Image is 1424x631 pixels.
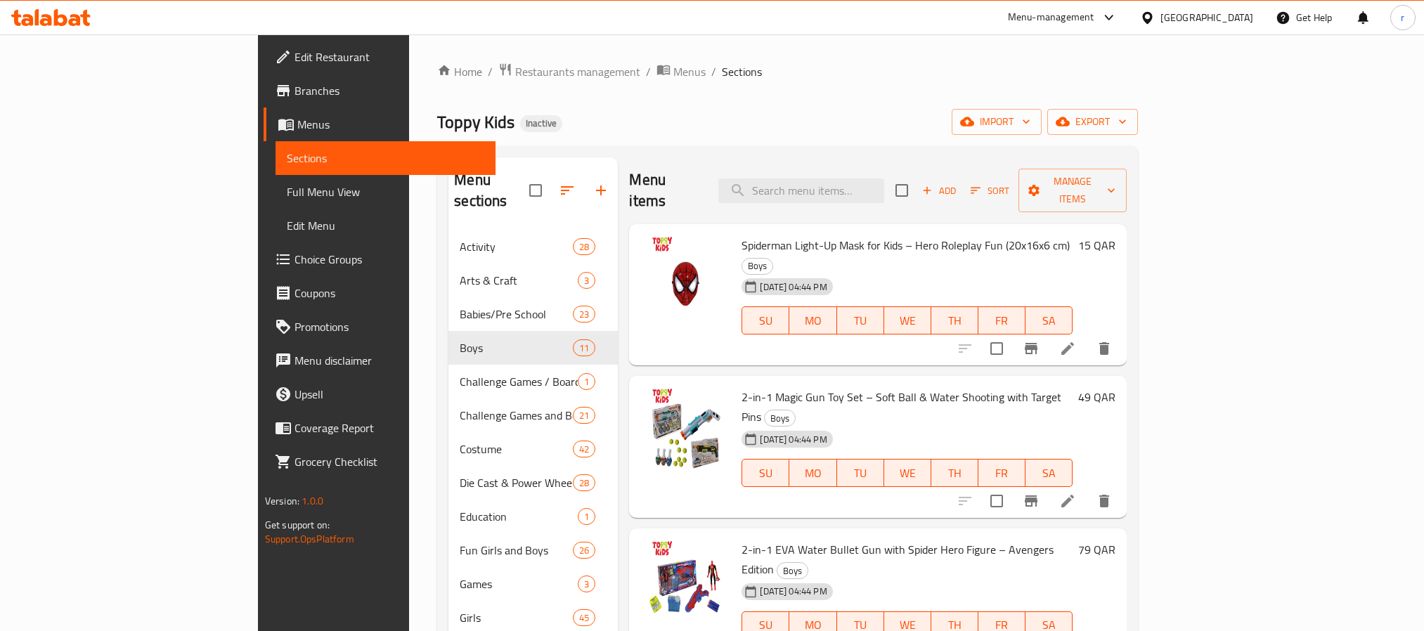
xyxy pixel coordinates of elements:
span: 26 [574,544,595,557]
button: Add [917,180,962,202]
div: items [573,542,595,559]
a: Edit menu item [1059,493,1076,509]
span: Edit Restaurant [294,48,484,65]
span: export [1059,113,1127,131]
li: / [711,63,716,80]
button: SU [742,306,789,334]
span: Girls [460,609,573,626]
span: Grocery Checklist [294,453,484,470]
div: Babies/Pre School [460,306,573,323]
a: Coupons [264,276,496,310]
span: Boys [460,339,573,356]
a: Edit Menu [276,209,496,242]
a: Branches [264,74,496,108]
span: Select to update [982,334,1011,363]
span: MO [795,311,831,331]
button: TH [931,459,978,487]
div: Games3 [448,567,618,601]
button: delete [1087,332,1121,365]
span: Games [460,575,578,592]
div: Activity28 [448,230,618,264]
span: Add [920,183,958,199]
span: Restaurants management [515,63,640,80]
a: Edit menu item [1059,340,1076,357]
button: TH [931,306,978,334]
div: items [578,508,595,525]
li: / [646,63,651,80]
button: TU [837,306,884,334]
span: 21 [574,409,595,422]
span: MO [795,463,831,483]
a: Edit Restaurant [264,40,496,74]
span: Coupons [294,285,484,301]
span: Get support on: [265,516,330,534]
span: 11 [574,341,595,355]
span: Add item [917,180,962,202]
div: Boys [777,562,808,579]
span: [DATE] 04:44 PM [754,433,832,446]
span: Arts & Craft [460,272,578,289]
a: Upsell [264,377,496,411]
div: Education1 [448,500,618,533]
div: Challenge Games / Board Games1 [448,365,618,398]
div: items [578,373,595,390]
button: FR [978,459,1025,487]
span: Costume [460,441,573,457]
h6: 49 QAR [1078,387,1115,407]
div: [GEOGRAPHIC_DATA] [1160,10,1253,25]
div: Challenge Games / Board Games [460,373,578,390]
span: Education [460,508,578,525]
a: Sections [276,141,496,175]
div: Die Cast & Power Wheels [460,474,573,491]
div: Inactive [520,115,562,132]
div: items [573,306,595,323]
span: 28 [574,240,595,254]
button: Branch-specific-item [1014,332,1048,365]
span: Sections [722,63,762,80]
a: Restaurants management [498,63,640,81]
span: TU [843,311,879,331]
span: Activity [460,238,573,255]
span: Promotions [294,318,484,335]
span: 3 [578,578,595,591]
span: 2-in-1 EVA Water Bullet Gun with Spider Hero Figure – Avengers Edition [742,539,1054,580]
button: export [1047,109,1138,135]
span: Edit Menu [287,217,484,234]
span: TH [937,463,973,483]
div: Arts & Craft3 [448,264,618,297]
nav: breadcrumb [437,63,1138,81]
span: Coverage Report [294,419,484,436]
span: SU [748,311,784,331]
span: Boys [777,563,808,579]
div: items [573,441,595,457]
span: Inactive [520,117,562,129]
button: MO [789,306,836,334]
div: items [578,272,595,289]
span: Manage items [1030,173,1116,208]
a: Menus [264,108,496,141]
span: 1 [578,375,595,389]
span: 3 [578,274,595,287]
span: SA [1031,463,1067,483]
span: Challenge Games and Board Games [460,407,573,424]
button: Manage items [1018,169,1127,212]
div: Babies/Pre School23 [448,297,618,331]
span: SU [748,463,784,483]
span: Boys [765,410,795,427]
div: items [573,238,595,255]
input: search [718,178,884,203]
span: 28 [574,476,595,490]
div: Boys11 [448,331,618,365]
button: Sort [967,180,1013,202]
span: r [1401,10,1404,25]
h2: Menu items [629,169,701,212]
div: Menu-management [1008,9,1094,26]
a: Coverage Report [264,411,496,445]
button: WE [884,306,931,334]
button: FR [978,306,1025,334]
div: Challenge Games and Board Games21 [448,398,618,432]
div: items [573,609,595,626]
div: Boys [742,258,773,275]
button: delete [1087,484,1121,518]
